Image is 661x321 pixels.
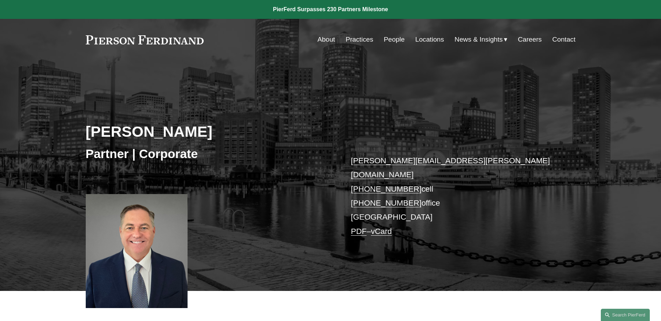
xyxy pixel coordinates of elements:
a: Locations [415,33,444,46]
a: About [317,33,335,46]
a: Practices [346,33,373,46]
a: Contact [552,33,575,46]
p: cell office [GEOGRAPHIC_DATA] – [351,154,555,238]
h3: Partner | Corporate [86,146,331,162]
a: folder dropdown [455,33,507,46]
a: People [384,33,405,46]
span: News & Insights [455,34,503,46]
a: [PERSON_NAME][EMAIL_ADDRESS][PERSON_NAME][DOMAIN_NAME] [351,156,550,179]
h2: [PERSON_NAME] [86,122,331,141]
a: vCard [371,227,392,236]
a: Careers [518,33,542,46]
a: Search this site [601,309,650,321]
a: PDF [351,227,367,236]
a: [PHONE_NUMBER] [351,185,422,193]
a: [PHONE_NUMBER] [351,199,422,207]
